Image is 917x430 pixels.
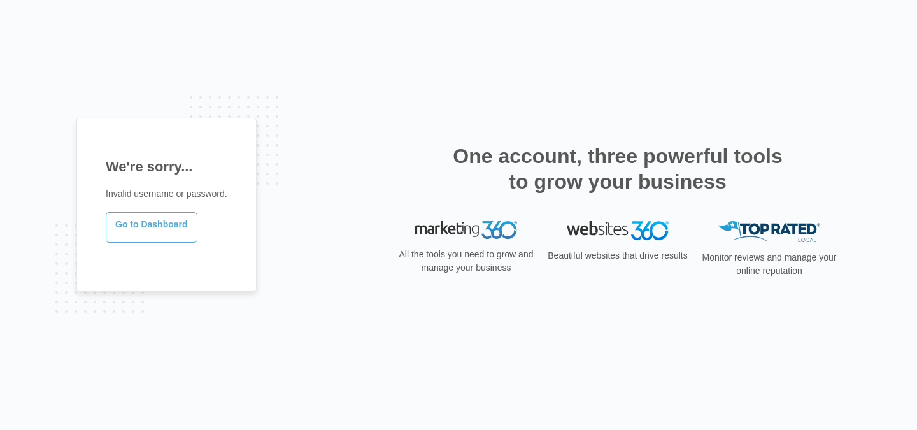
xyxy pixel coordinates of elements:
img: Top Rated Local [718,221,820,242]
a: Go to Dashboard [106,212,197,243]
p: Monitor reviews and manage your online reputation [698,251,841,278]
p: Invalid username or password. [106,187,227,201]
img: Marketing 360 [415,221,517,239]
p: All the tools you need to grow and manage your business [395,248,537,275]
h1: We're sorry... [106,156,227,177]
h2: One account, three powerful tools to grow your business [449,143,786,194]
img: Websites 360 [567,221,669,240]
p: Beautiful websites that drive results [546,249,689,262]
